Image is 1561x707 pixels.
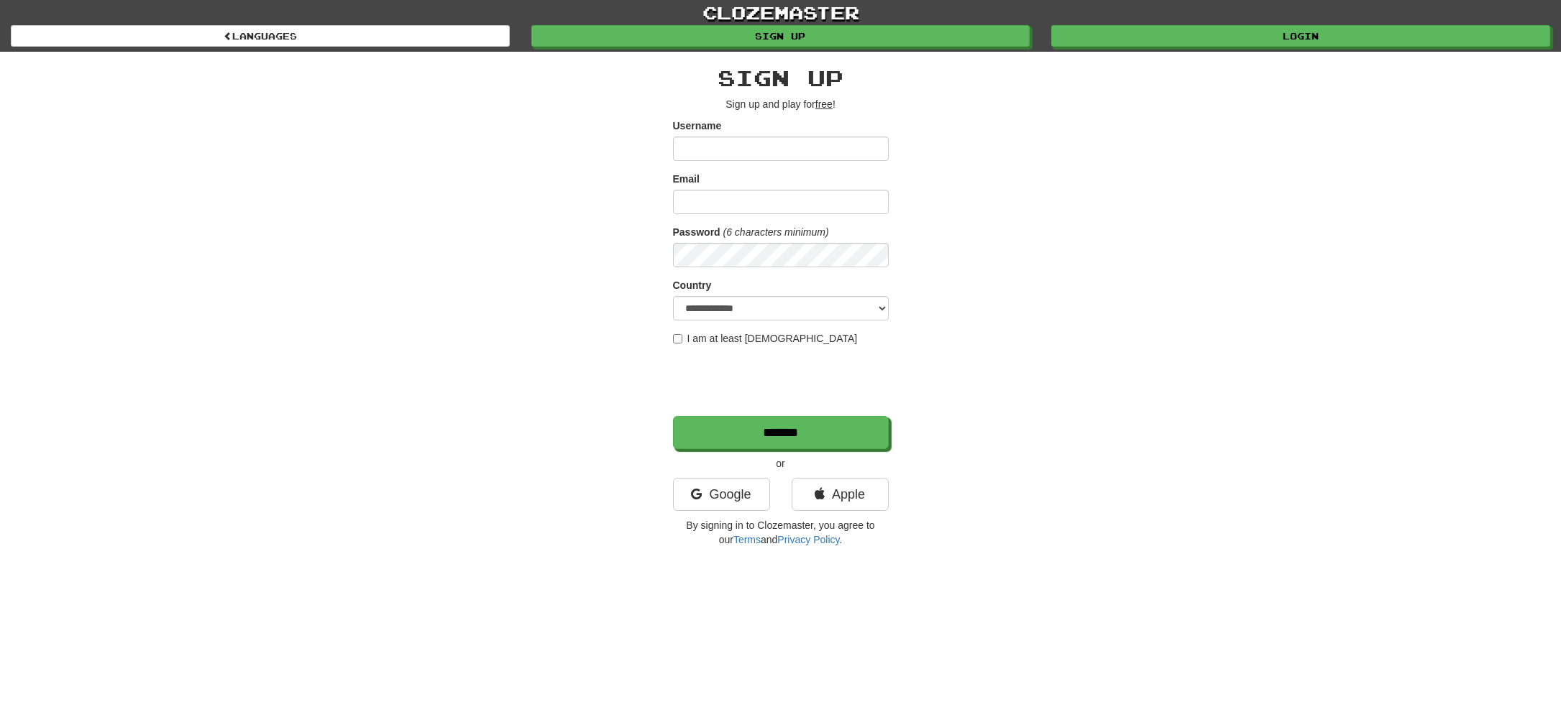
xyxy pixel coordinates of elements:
[792,478,889,511] a: Apple
[815,98,833,110] u: free
[673,518,889,547] p: By signing in to Clozemaster, you agree to our and .
[11,25,510,47] a: Languages
[777,534,839,545] a: Privacy Policy
[673,66,889,90] h2: Sign up
[673,119,722,133] label: Username
[673,97,889,111] p: Sign up and play for !
[733,534,761,545] a: Terms
[673,353,892,409] iframe: reCAPTCHA
[673,334,682,343] input: I am at least [DEMOGRAPHIC_DATA]
[1051,25,1550,47] a: Login
[673,478,770,511] a: Google
[673,456,889,471] p: or
[673,331,858,346] label: I am at least [DEMOGRAPHIC_DATA]
[531,25,1030,47] a: Sign up
[673,278,712,292] label: Country
[673,225,720,239] label: Password
[723,226,829,238] em: (6 characters minimum)
[673,172,700,186] label: Email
